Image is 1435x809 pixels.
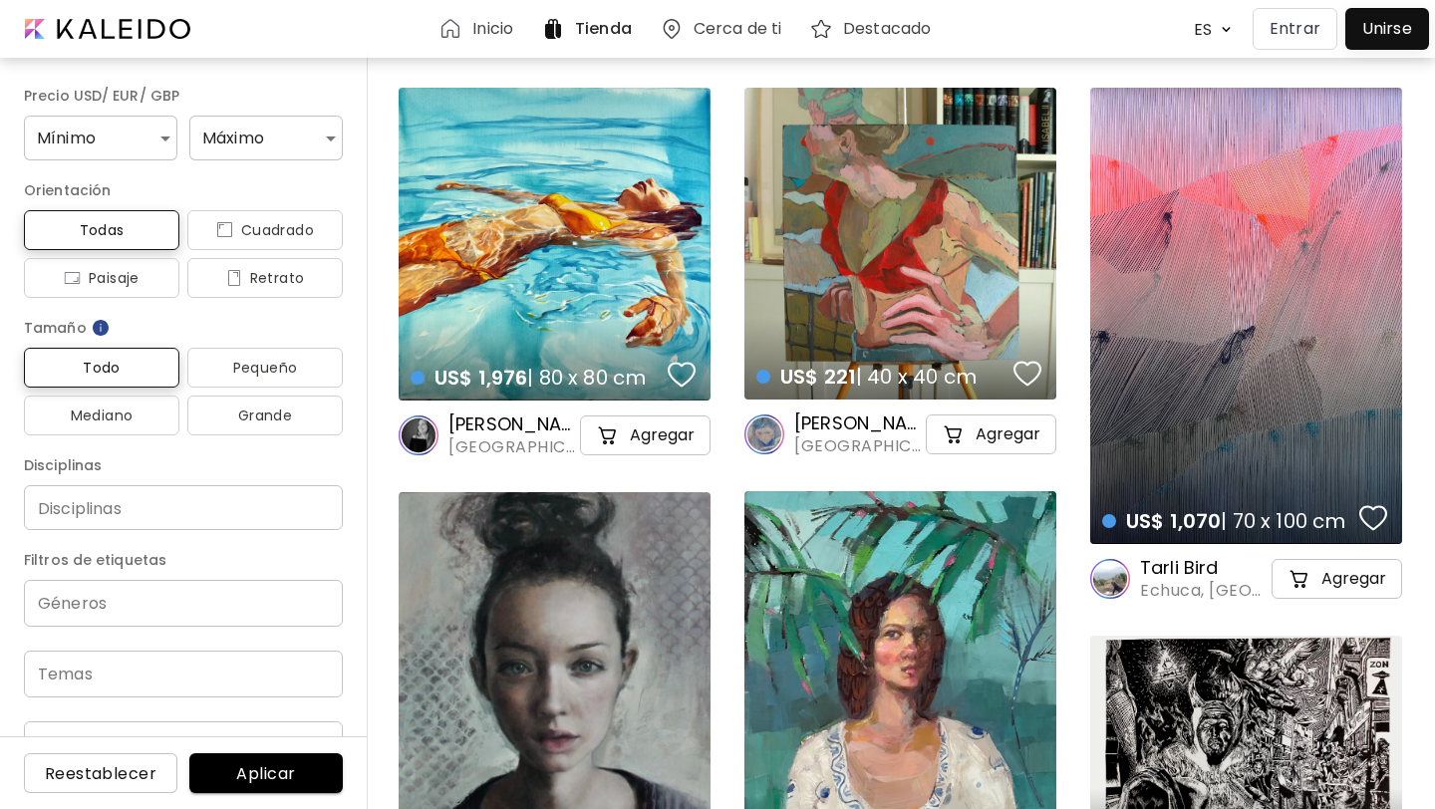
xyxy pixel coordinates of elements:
button: favorites [1354,498,1392,538]
a: Inicio [438,17,521,41]
button: Aplicar [189,753,343,793]
h6: Destacado [843,21,931,37]
h6: Tamaño [24,316,343,340]
h6: Precio USD/ EUR/ GBP [24,84,343,108]
h6: Filtros de etiquetas [24,548,343,572]
div: Máximo [189,116,343,160]
h6: [PERSON_NAME] [448,412,576,436]
img: cart-icon [1288,567,1311,591]
a: Tarli BirdEchuca, [GEOGRAPHIC_DATA]cart-iconAgregar [1090,556,1402,602]
a: Cerca de ti [660,17,789,41]
button: cart-iconAgregar [1272,559,1402,599]
a: US$ 1,070| 70 x 100 cmfavoriteshttps://cdn.kaleido.art/CDN/Artwork/175147/Primary/medium.webp?upd... [1090,88,1402,544]
button: iconCuadrado [187,210,343,250]
button: cart-iconAgregar [580,415,711,455]
h5: Agregar [630,425,695,445]
span: US$ 221 [780,363,856,391]
h6: Inicio [472,21,513,37]
span: Retrato [203,266,327,290]
span: Pequeño [203,356,327,380]
div: Mínimo [24,116,177,160]
img: cart-icon [942,422,966,446]
span: Echuca, [GEOGRAPHIC_DATA] [1140,580,1268,602]
a: US$ 221| 40 x 40 cmfavoriteshttps://cdn.kaleido.art/CDN/Artwork/169904/Primary/medium.webp?update... [744,88,1056,400]
a: Unirse [1345,8,1429,50]
button: Todo [24,348,179,388]
h6: Tarli Bird [1140,556,1268,580]
h6: Orientación [24,178,343,202]
a: Tienda [541,17,640,41]
h4: | 80 x 80 cm [411,365,662,391]
span: US$ 1,070 [1126,507,1221,535]
span: US$ 1,976 [434,364,527,392]
button: iconPaisaje [24,258,179,298]
a: Entrar [1253,8,1345,50]
img: arrow down [1216,20,1237,39]
button: Mediano [24,396,179,435]
img: cart-icon [596,423,620,447]
img: info [91,318,111,338]
img: icon [216,222,233,238]
img: icon [64,270,81,286]
h6: Cerca de ti [694,21,781,37]
img: icon [226,270,242,286]
a: [PERSON_NAME][GEOGRAPHIC_DATA][PERSON_NAME][GEOGRAPHIC_DATA]cart-iconAgregar [399,412,711,458]
span: Mediano [40,404,163,427]
span: Grande [203,404,327,427]
button: iconRetrato [187,258,343,298]
a: US$ 1,976| 80 x 80 cmfavoriteshttps://cdn.kaleido.art/CDN/Artwork/172750/Primary/medium.webp?upda... [399,88,711,401]
a: Destacado [809,17,939,41]
a: [PERSON_NAME][GEOGRAPHIC_DATA], [GEOGRAPHIC_DATA]cart-iconAgregar [744,411,1056,457]
button: favorites [1008,354,1046,394]
span: Todo [40,356,163,380]
h4: | 40 x 40 cm [756,364,1007,390]
span: Reestablecer [40,763,161,784]
h6: Disciplinas [24,453,343,477]
h5: Agregar [1321,569,1386,589]
button: Reestablecer [24,753,177,793]
p: Entrar [1270,17,1320,41]
span: [GEOGRAPHIC_DATA], [GEOGRAPHIC_DATA] [794,435,922,457]
button: cart-iconAgregar [926,414,1056,454]
h6: [PERSON_NAME] [794,411,922,435]
button: Entrar [1253,8,1337,50]
div: ES [1184,12,1216,47]
h5: Agregar [976,424,1040,444]
button: Grande [187,396,343,435]
button: favorites [663,355,701,395]
span: Cuadrado [203,218,327,242]
button: Pequeño [187,348,343,388]
span: Aplicar [205,763,327,784]
span: Paisaje [40,266,163,290]
h6: Tienda [575,21,632,37]
h4: | 70 x 100 cm [1102,508,1353,534]
span: [GEOGRAPHIC_DATA][PERSON_NAME][GEOGRAPHIC_DATA] [448,436,576,458]
span: Todas [40,218,163,242]
button: Todas [24,210,179,250]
